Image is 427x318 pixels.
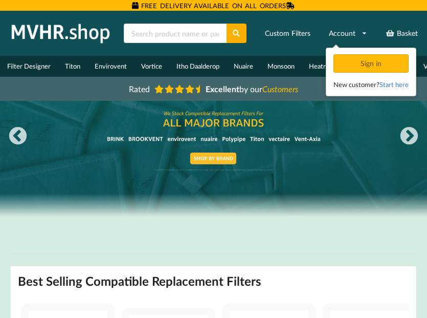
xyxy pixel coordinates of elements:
[8,126,28,147] button: Previous
[333,54,409,73] div: Sign in
[333,59,411,68] a: Sign in
[134,56,169,77] a: Vortice
[399,126,419,147] button: Next
[169,56,227,77] a: Itho Daalderop
[18,273,261,289] h2: Best Selling Compatible Replacement Filters
[322,24,374,43] a: Account
[260,56,302,77] a: Monsoon
[379,80,409,89] a: Start here
[122,80,306,97] a: Rated Excellentby ourCustomers
[124,24,227,43] input: Search product name or part number...
[87,56,134,77] a: Envirovent
[206,84,239,94] b: Excellent
[58,56,87,77] a: Titon
[262,84,298,94] i: Customers
[129,84,150,94] span: Rated
[333,79,409,90] div: New customer?
[206,84,298,94] span: by our
[258,24,317,43] a: Custom Filters
[302,56,356,77] a: Heatrae Sadia
[227,56,260,77] a: Nuaire
[7,20,115,46] img: mvhr.shop.png
[379,24,425,43] a: Basket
